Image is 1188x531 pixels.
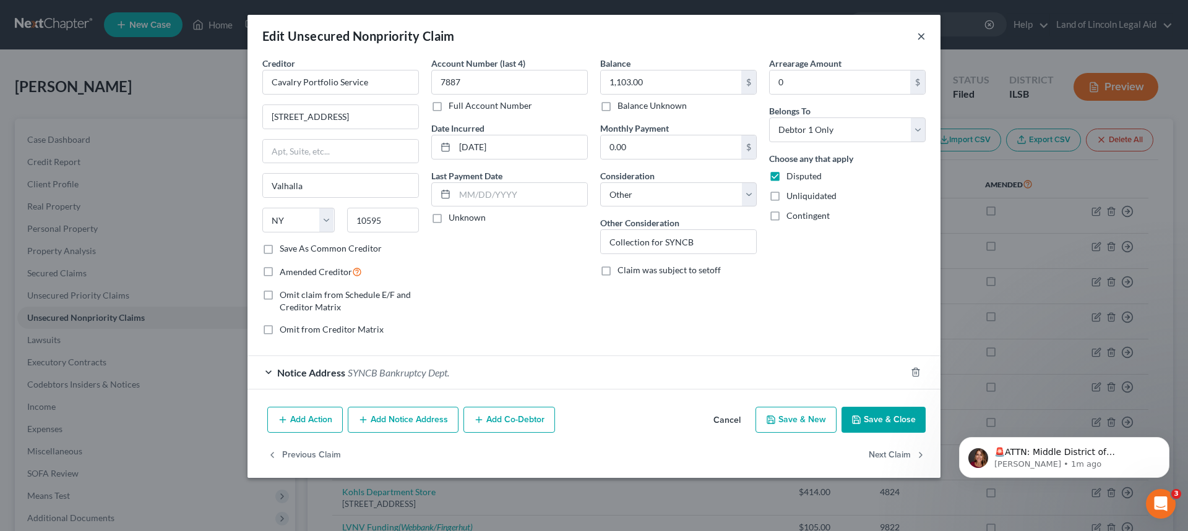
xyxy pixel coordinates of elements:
input: 0.00 [770,70,910,94]
button: Previous Claim [267,443,341,469]
label: Monthly Payment [600,122,669,135]
span: Omit from Creditor Matrix [280,324,384,334]
iframe: Intercom live chat [1146,489,1176,519]
label: Account Number (last 4) [431,57,525,70]
span: SYNCB Bankruptcy Dept. [348,367,449,378]
label: Date Incurred [431,122,484,135]
span: Creditor [262,58,295,69]
input: Enter city... [263,174,418,197]
input: MM/DD/YYYY [455,183,587,206]
label: Other Consideration [600,216,679,229]
label: Consideration [600,169,655,182]
input: Enter address... [263,105,418,129]
input: 0.00 [601,135,741,159]
span: Unliquidated [786,190,837,201]
input: Specify... [601,230,756,253]
span: Disputed [786,171,822,181]
button: Save & New [755,407,837,433]
button: Cancel [704,408,751,433]
span: Amended Creditor [280,266,352,277]
div: $ [741,135,756,159]
span: 3 [1171,489,1181,499]
label: Arrearage Amount [769,57,841,70]
button: × [917,28,926,43]
span: Claim was subject to setoff [618,265,721,275]
input: XXXX [431,70,588,95]
input: 0.00 [601,70,741,94]
div: Edit Unsecured Nonpriority Claim [262,27,455,45]
span: Omit claim from Schedule E/F and Creditor Matrix [280,289,411,312]
input: Apt, Suite, etc... [263,140,418,163]
div: $ [910,70,925,94]
button: Add Action [267,407,343,433]
label: Balance Unknown [618,100,687,112]
label: Choose any that apply [769,152,853,165]
span: Contingent [786,210,830,221]
button: Save & Close [841,407,926,433]
input: Search creditor by name... [262,70,419,95]
span: Notice Address [277,367,345,378]
button: Add Notice Address [348,407,458,433]
button: Add Co-Debtor [463,407,555,433]
iframe: Intercom notifications message [940,411,1188,498]
span: Belongs To [769,106,811,116]
button: Next Claim [869,443,926,469]
input: Enter zip... [347,208,420,232]
label: Unknown [449,211,486,224]
label: Save As Common Creditor [280,242,382,255]
label: Balance [600,57,631,70]
label: Last Payment Date [431,169,502,182]
div: $ [741,70,756,94]
input: MM/DD/YYYY [455,135,587,159]
label: Full Account Number [449,100,532,112]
